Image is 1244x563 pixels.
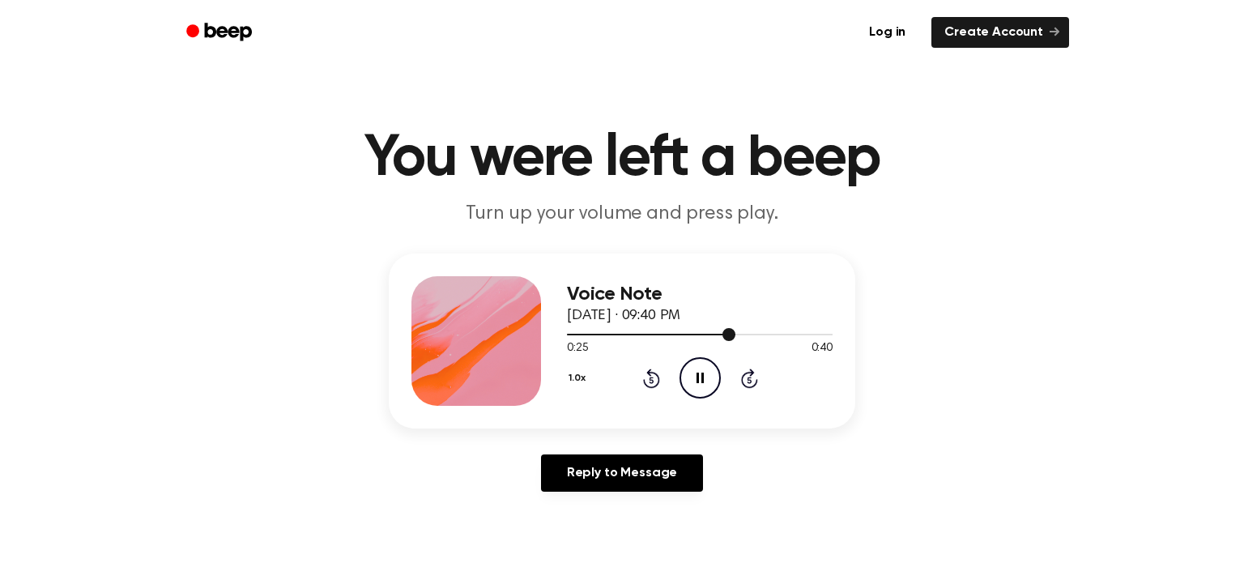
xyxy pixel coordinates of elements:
a: Create Account [931,17,1069,48]
h1: You were left a beep [207,130,1037,188]
span: 0:25 [567,340,588,357]
span: 0:40 [812,340,833,357]
span: [DATE] · 09:40 PM [567,309,680,323]
a: Reply to Message [541,454,703,492]
a: Log in [853,14,922,51]
a: Beep [175,17,266,49]
p: Turn up your volume and press play. [311,201,933,228]
button: 1.0x [567,365,591,392]
h3: Voice Note [567,284,833,305]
